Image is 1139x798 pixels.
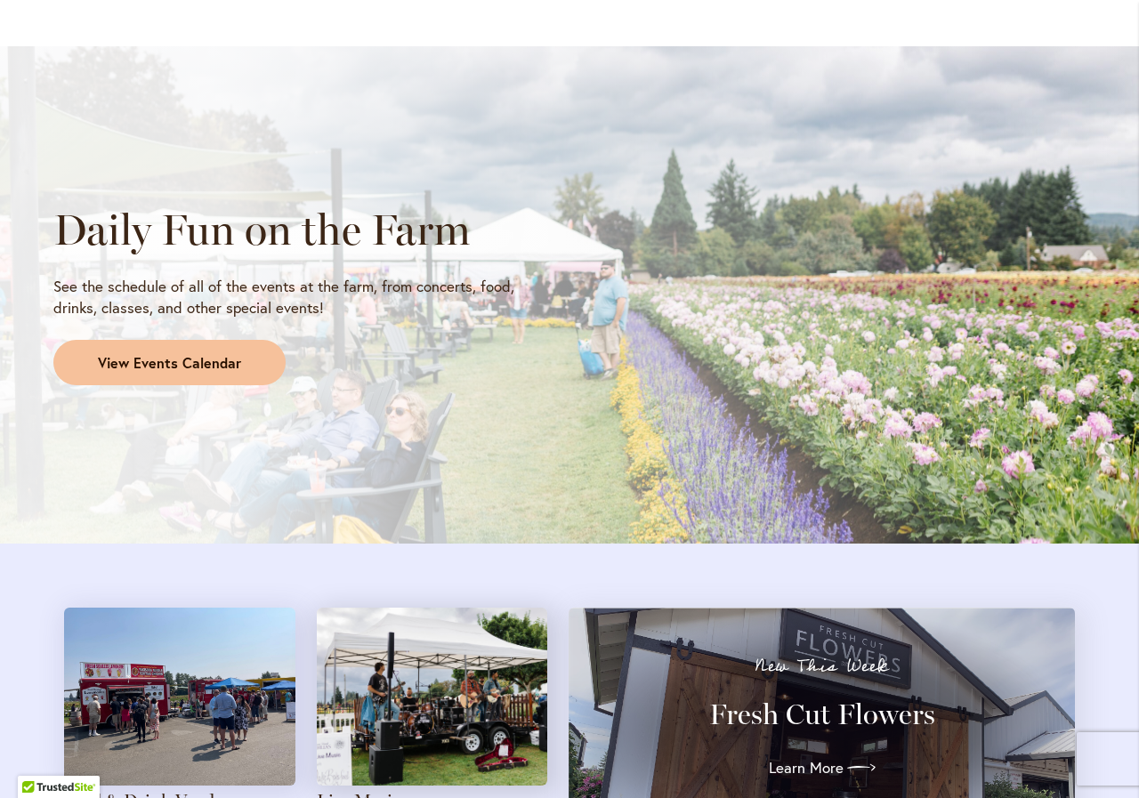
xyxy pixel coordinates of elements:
[317,608,548,786] img: A four-person band plays with a field of pink dahlias in the background
[98,353,241,374] span: View Events Calendar
[53,205,553,254] h2: Daily Fun on the Farm
[53,276,553,318] p: See the schedule of all of the events at the farm, from concerts, food, drinks, classes, and othe...
[601,697,1043,732] h3: Fresh Cut Flowers
[601,657,1043,675] p: New This Week
[53,340,286,386] a: View Events Calendar
[64,608,295,786] img: Attendees gather around food trucks on a sunny day at the farm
